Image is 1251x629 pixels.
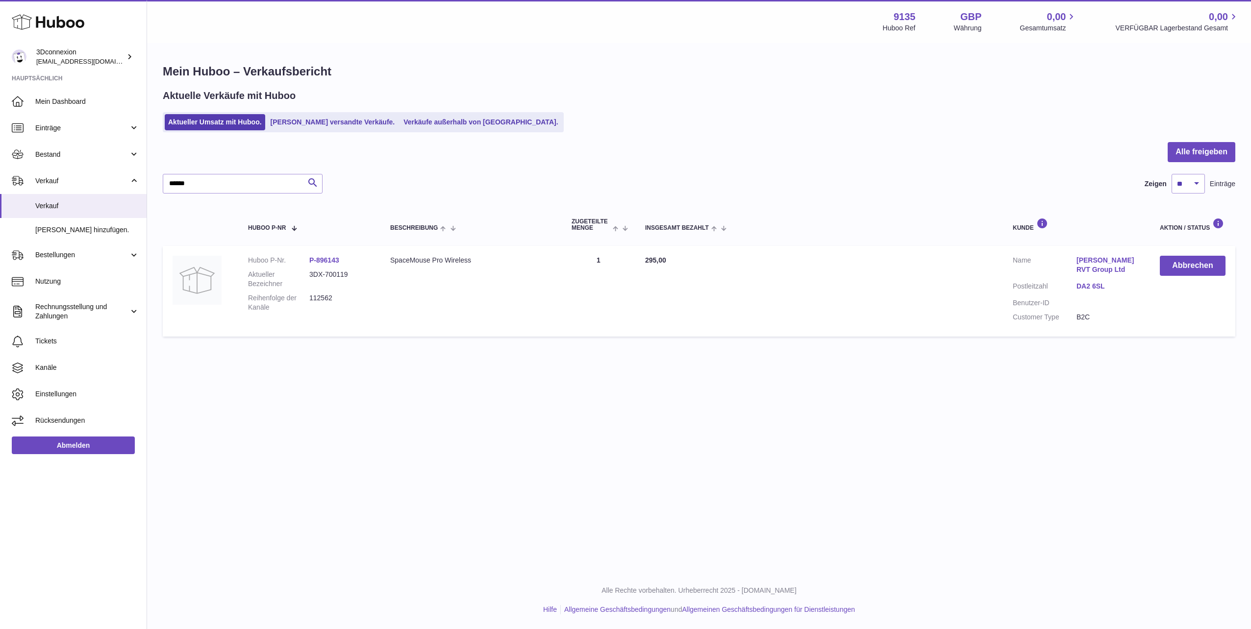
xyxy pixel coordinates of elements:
a: [PERSON_NAME] versandte Verkäufe. [267,114,399,130]
a: P-896143 [309,256,339,264]
span: 0,00 [1047,10,1066,24]
p: Alle Rechte vorbehalten. Urheberrecht 2025 - [DOMAIN_NAME] [155,586,1243,595]
dt: Name [1013,256,1076,277]
h2: Aktuelle Verkäufe mit Huboo [163,89,296,102]
span: Tickets [35,337,139,346]
span: Nutzung [35,277,139,286]
dt: Aktueller Bezeichner [248,270,309,289]
span: Rechnungsstellung und Zahlungen [35,302,129,321]
strong: GBP [960,10,981,24]
div: Kunde [1013,218,1140,231]
a: Allgemeinen Geschäftsbedingungen für Dienstleistungen [682,605,855,613]
span: ZUGETEILTE Menge [572,218,610,231]
a: DA2 6SL [1076,282,1140,291]
span: Gesamtumsatz [1020,24,1077,33]
span: 295,00 [645,256,666,264]
div: SpaceMouse Pro Wireless [390,256,552,265]
span: VERFÜGBAR Lagerbestand Gesamt [1115,24,1239,33]
a: Hilfe [543,605,557,613]
span: Einträge [1210,179,1235,189]
span: Beschreibung [390,225,438,231]
button: Abbrechen [1160,256,1226,276]
a: [PERSON_NAME] RVT Group Ltd [1076,256,1140,274]
span: [EMAIL_ADDRESS][DOMAIN_NAME] [36,57,144,65]
span: Kanäle [35,363,139,372]
span: Verkauf [35,176,129,186]
span: Bestand [35,150,129,159]
li: und [561,605,855,614]
span: Rücksendungen [35,416,139,425]
div: Huboo Ref [883,24,916,33]
a: Abmelden [12,436,135,454]
td: 1 [562,246,635,336]
dd: 112562 [309,293,371,312]
dt: Reihenfolge der Kanäle [248,293,309,312]
span: Einstellungen [35,389,139,399]
a: Allgemeine Geschäftsbedingungen [564,605,671,613]
span: Insgesamt bezahlt [645,225,709,231]
dt: Benutzer-ID [1013,298,1076,308]
button: Alle freigeben [1168,142,1235,162]
label: Zeigen [1145,179,1167,189]
a: 0,00 Gesamtumsatz [1020,10,1077,33]
a: Verkäufe außerhalb von [GEOGRAPHIC_DATA]. [400,114,561,130]
span: [PERSON_NAME] hinzufügen. [35,225,139,235]
img: order_eu@3dconnexion.com [12,49,26,64]
span: Mein Dashboard [35,97,139,106]
h1: Mein Huboo – Verkaufsbericht [163,64,1235,79]
dt: Huboo P-Nr. [248,256,309,265]
span: Bestellungen [35,250,129,260]
span: Huboo P-Nr [248,225,286,231]
dt: Customer Type [1013,313,1076,322]
span: 0,00 [1209,10,1228,24]
dt: Postleitzahl [1013,282,1076,293]
img: no-photo.jpg [173,256,222,305]
span: Verkauf [35,201,139,211]
div: 3Dconnexion [36,48,125,66]
dd: B2C [1076,313,1140,322]
strong: 9135 [894,10,916,24]
div: Aktion / Status [1160,218,1226,231]
a: Aktueller Umsatz mit Huboo. [165,114,265,130]
div: Währung [954,24,982,33]
span: Einträge [35,123,129,133]
a: 0,00 VERFÜGBAR Lagerbestand Gesamt [1115,10,1239,33]
dd: 3DX-700119 [309,270,371,289]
